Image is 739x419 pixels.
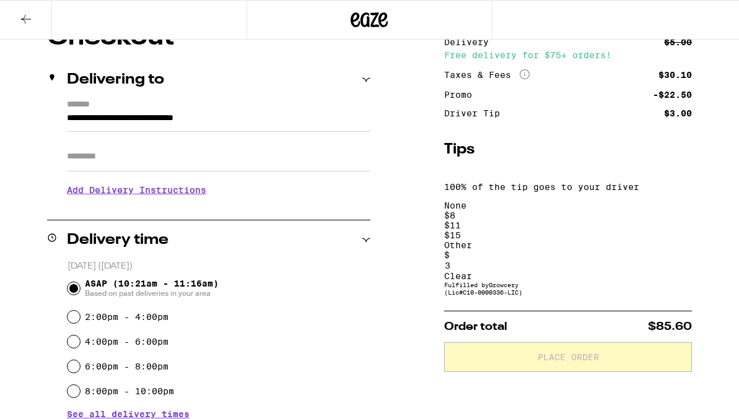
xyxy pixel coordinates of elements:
[444,142,692,157] h5: Tips
[444,230,692,240] div: $ 15
[444,240,692,250] div: Other
[444,51,692,59] div: Free delivery for $75+ orders!
[85,288,219,298] span: Based on past deliveries in your area
[67,233,168,248] h2: Delivery time
[444,90,481,99] div: Promo
[85,386,174,396] label: 8:00pm - 10:00pm
[444,210,692,220] div: $ 8
[67,204,370,214] p: We'll contact you at when we arrive
[444,69,530,80] div: Taxes & Fees
[444,342,692,372] button: Place Order
[664,38,692,46] div: $5.00
[444,260,558,271] input: 0
[444,321,507,332] span: Order total
[444,201,692,210] div: None
[85,312,168,322] label: 2:00pm - 4:00pm
[658,71,692,79] div: $30.10
[538,353,599,361] span: Place Order
[85,279,219,298] span: ASAP (10:21am - 11:16am)
[444,250,692,260] div: $
[444,182,692,192] p: 100% of the tip goes to your driver
[648,321,692,332] span: $85.60
[85,361,168,371] label: 6:00pm - 8:00pm
[664,109,692,118] div: $3.00
[444,271,692,281] div: Clear
[67,410,190,418] button: See all delivery times
[444,38,497,46] div: Delivery
[85,337,168,347] label: 4:00pm - 6:00pm
[68,261,370,272] p: [DATE] ([DATE])
[444,281,692,296] div: Fulfilled by Growcery (Lic# C10-0000336-LIC )
[67,176,370,204] h3: Add Delivery Instructions
[653,90,692,99] div: -$22.50
[444,109,509,118] div: Driver Tip
[67,72,164,87] h2: Delivering to
[444,220,692,230] div: $ 11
